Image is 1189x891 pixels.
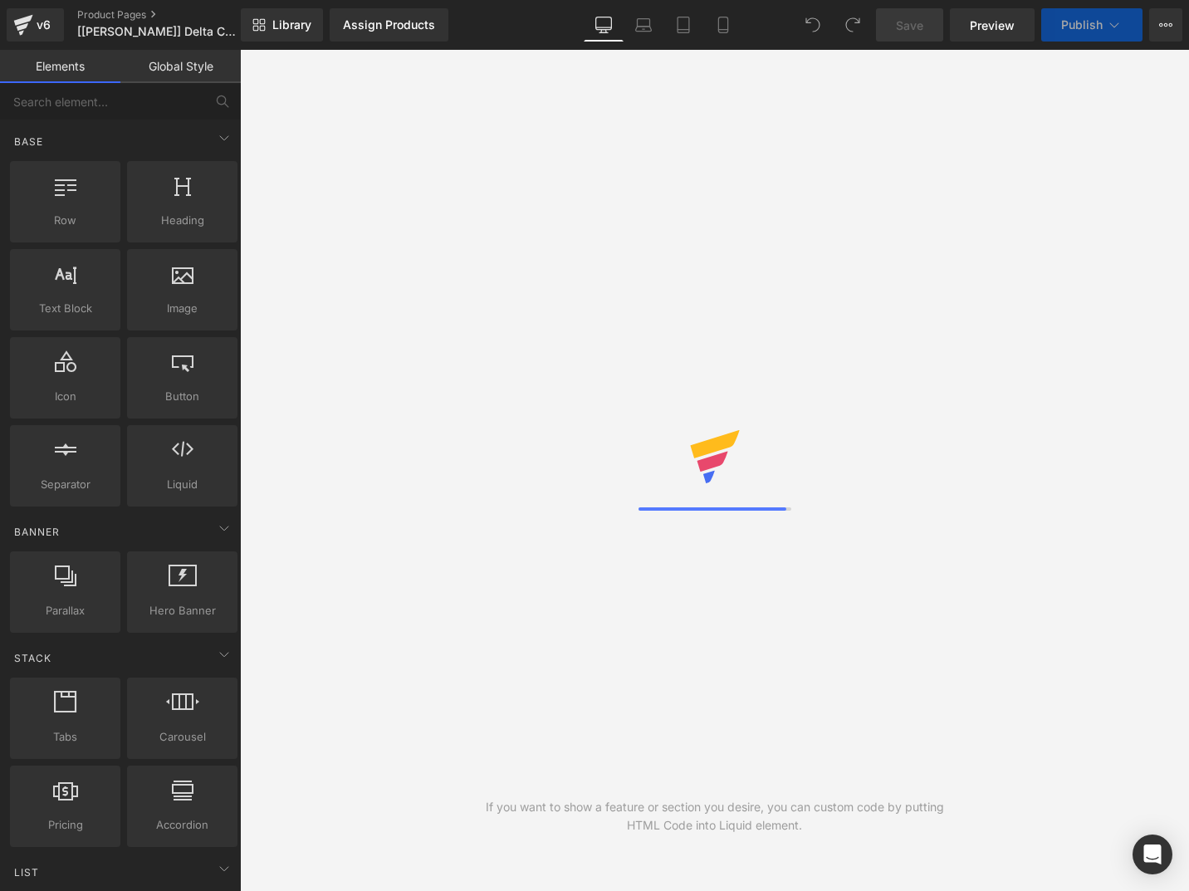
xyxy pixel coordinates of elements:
[15,388,115,405] span: Icon
[950,8,1035,42] a: Preview
[132,816,232,834] span: Accordion
[796,8,829,42] button: Undo
[1061,18,1103,32] span: Publish
[12,134,45,149] span: Base
[15,602,115,619] span: Parallax
[703,8,743,42] a: Mobile
[15,300,115,317] span: Text Block
[132,300,232,317] span: Image
[477,798,952,835] div: If you want to show a feature or section you desire, you can custom code by putting HTML Code int...
[12,864,41,880] span: List
[1133,835,1172,874] div: Open Intercom Messenger
[33,14,54,36] div: v6
[272,17,311,32] span: Library
[132,212,232,229] span: Heading
[12,650,53,666] span: Stack
[970,17,1015,34] span: Preview
[241,8,323,42] a: New Library
[15,212,115,229] span: Row
[343,18,435,32] div: Assign Products
[15,816,115,834] span: Pricing
[132,476,232,493] span: Liquid
[15,476,115,493] span: Separator
[1041,8,1143,42] button: Publish
[836,8,869,42] button: Redo
[132,728,232,746] span: Carousel
[584,8,624,42] a: Desktop
[77,25,237,38] span: [[PERSON_NAME]] Delta CarryGo-[PERSON_NAME]
[15,728,115,746] span: Tabs
[1149,8,1182,42] button: More
[77,8,268,22] a: Product Pages
[120,50,241,83] a: Global Style
[7,8,64,42] a: v6
[132,388,232,405] span: Button
[896,17,923,34] span: Save
[624,8,663,42] a: Laptop
[132,602,232,619] span: Hero Banner
[663,8,703,42] a: Tablet
[12,524,61,540] span: Banner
